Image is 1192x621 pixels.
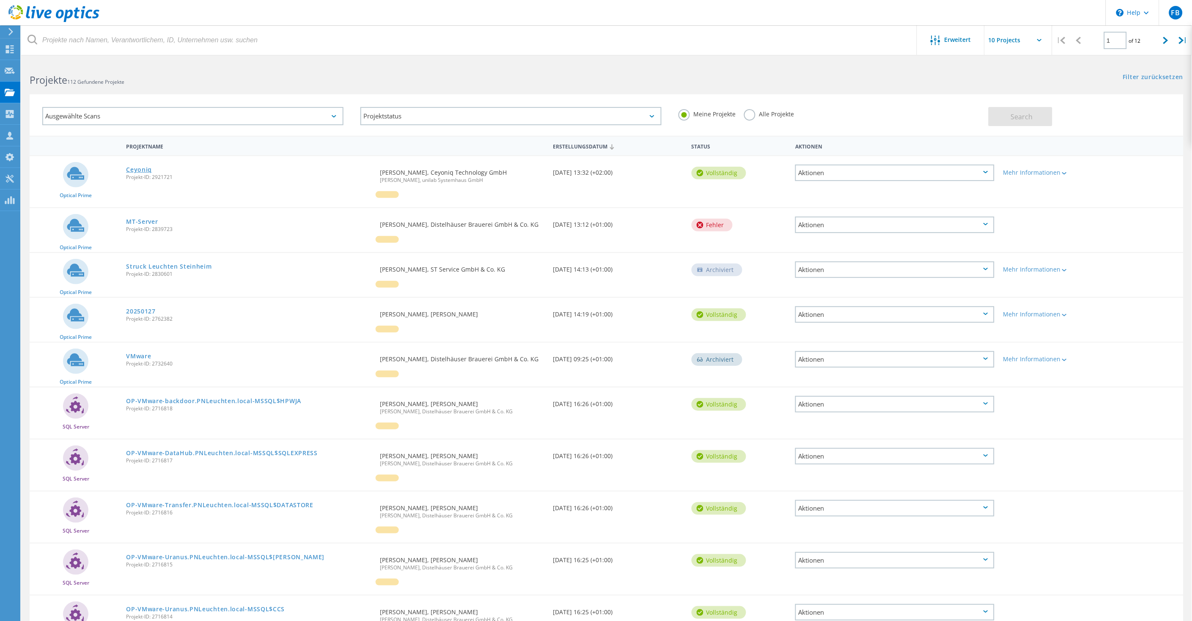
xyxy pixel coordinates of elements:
div: [PERSON_NAME], Distelhäuser Brauerei GmbH & Co. KG [376,343,549,371]
span: Projekt-ID: 2716814 [126,614,371,619]
input: Projekte nach Namen, Verantwortlichem, ID, Unternehmen usw. suchen [21,25,917,55]
div: [DATE] 13:12 (+01:00) [549,208,687,236]
a: OP-VMware-backdoor.PNLeuchten.local-MSSQL$HPWJA [126,398,301,404]
div: Ausgewählte Scans [42,107,343,125]
div: [PERSON_NAME], Ceyoniq Technology GmbH [376,156,549,191]
div: Status [687,138,791,154]
a: OP-VMware-DataHub.PNLeuchten.local-MSSQL$SQLEXPRESS [126,450,318,456]
div: Erstellungsdatum [549,138,687,154]
div: [DATE] 16:26 (+01:00) [549,387,687,415]
div: [PERSON_NAME], [PERSON_NAME] [376,440,549,475]
div: Archiviert [692,264,742,276]
div: Projektname [122,138,376,154]
span: FB [1171,9,1180,16]
div: Aktionen [795,500,994,517]
svg: \n [1116,9,1124,16]
div: [DATE] 16:25 (+01:00) [549,544,687,572]
span: [PERSON_NAME], Distelhäuser Brauerei GmbH & Co. KG [380,409,544,414]
span: Optical Prime [60,245,92,250]
div: vollständig [692,398,746,411]
span: SQL Server [63,476,89,481]
span: [PERSON_NAME], Distelhäuser Brauerei GmbH & Co. KG [380,513,544,518]
a: OP-VMware-Uranus.PNLeuchten.local-MSSQL$CCS [126,606,285,612]
div: [DATE] 16:26 (+01:00) [549,492,687,519]
div: Mehr Informationen [1003,170,1087,176]
div: vollständig [692,308,746,321]
div: [DATE] 13:32 (+02:00) [549,156,687,184]
span: of 12 [1129,37,1141,44]
span: Projekt-ID: 2921721 [126,175,371,180]
a: OP-VMware-Uranus.PNLeuchten.local-MSSQL$[PERSON_NAME] [126,554,324,560]
a: OP-VMware-Transfer.PNLeuchten.local-MSSQL$DATASTORE [126,502,313,508]
div: [PERSON_NAME], [PERSON_NAME] [376,298,549,326]
div: Mehr Informationen [1003,356,1087,362]
div: Projektstatus [360,107,662,125]
button: Search [989,107,1052,126]
span: [PERSON_NAME], Distelhäuser Brauerei GmbH & Co. KG [380,565,544,570]
span: Projekt-ID: 2839723 [126,227,371,232]
div: Aktionen [795,448,994,464]
div: [PERSON_NAME], [PERSON_NAME] [376,544,549,579]
span: Projekt-ID: 2716816 [126,510,371,515]
div: Aktionen [795,217,994,233]
span: SQL Server [63,580,89,585]
span: [PERSON_NAME], Distelhäuser Brauerei GmbH & Co. KG [380,461,544,466]
span: Optical Prime [60,290,92,295]
span: SQL Server [63,528,89,533]
label: Alle Projekte [744,109,794,117]
span: Projekt-ID: 2830601 [126,272,371,277]
span: Projekt-ID: 2716815 [126,562,371,567]
label: Meine Projekte [678,109,736,117]
div: [PERSON_NAME], Distelhäuser Brauerei GmbH & Co. KG [376,208,549,236]
div: Mehr Informationen [1003,311,1087,317]
div: Mehr Informationen [1003,267,1087,272]
span: Optical Prime [60,193,92,198]
span: Projekt-ID: 2716817 [126,458,371,463]
span: Optical Prime [60,379,92,385]
span: SQL Server [63,424,89,429]
span: [PERSON_NAME], unilab Systemhaus GmbH [380,178,544,183]
div: [DATE] 14:19 (+01:00) [549,298,687,326]
div: Aktionen [795,396,994,412]
div: [DATE] 09:25 (+01:00) [549,343,687,371]
div: vollständig [692,606,746,619]
span: 112 Gefundene Projekte [67,78,124,85]
b: Projekte [30,73,67,87]
div: Aktionen [795,306,994,323]
span: Erweitert [945,37,971,43]
div: Aktionen [795,604,994,621]
a: Live Optics Dashboard [8,18,99,24]
span: Projekt-ID: 2716818 [126,406,371,411]
div: [DATE] 14:13 (+01:00) [549,253,687,281]
div: [PERSON_NAME], [PERSON_NAME] [376,387,549,423]
div: [PERSON_NAME], ST Service GmbH & Co. KG [376,253,549,281]
span: Projekt-ID: 2762382 [126,316,371,321]
a: Struck Leuchten Steinheim [126,264,212,269]
div: [PERSON_NAME], [PERSON_NAME] [376,492,549,527]
div: Aktionen [795,552,994,569]
div: [DATE] 16:26 (+01:00) [549,440,687,467]
div: Aktionen [795,261,994,278]
div: vollständig [692,450,746,463]
div: | [1052,25,1070,55]
a: Filter zurücksetzen [1123,74,1184,81]
div: vollständig [692,167,746,179]
div: Aktionen [795,351,994,368]
div: vollständig [692,502,746,515]
div: Aktionen [791,138,999,154]
a: VMware [126,353,151,359]
span: Search [1011,112,1033,121]
a: Ceyoniq [126,167,152,173]
div: Fehler [692,219,733,231]
span: Projekt-ID: 2732640 [126,361,371,366]
div: | [1175,25,1192,55]
span: Optical Prime [60,335,92,340]
div: Aktionen [795,165,994,181]
a: MT-Server [126,219,158,225]
div: vollständig [692,554,746,567]
a: 20250127 [126,308,156,314]
div: Archiviert [692,353,742,366]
